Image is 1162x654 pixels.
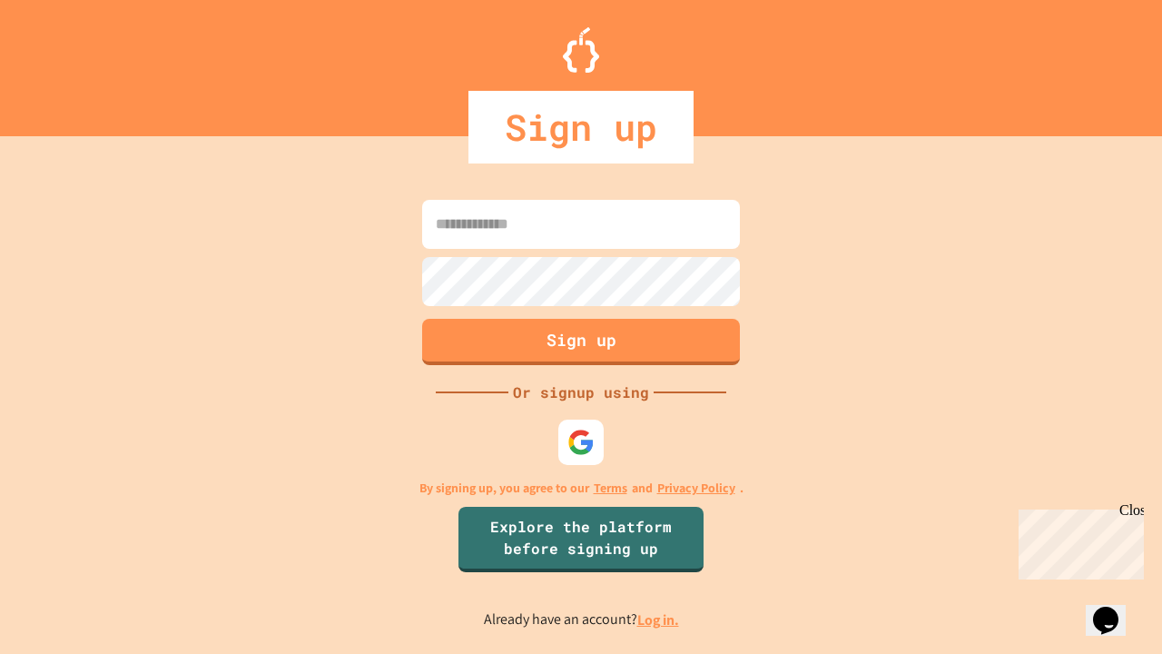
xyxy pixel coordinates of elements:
[508,381,654,403] div: Or signup using
[468,91,694,163] div: Sign up
[563,27,599,73] img: Logo.svg
[419,479,743,498] p: By signing up, you agree to our and .
[637,610,679,629] a: Log in.
[657,479,735,498] a: Privacy Policy
[7,7,125,115] div: Chat with us now!Close
[567,429,595,456] img: google-icon.svg
[1086,581,1144,636] iframe: chat widget
[1011,502,1144,580] iframe: chat widget
[422,319,740,365] button: Sign up
[484,609,679,631] p: Already have an account?
[594,479,627,498] a: Terms
[458,507,704,572] a: Explore the platform before signing up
